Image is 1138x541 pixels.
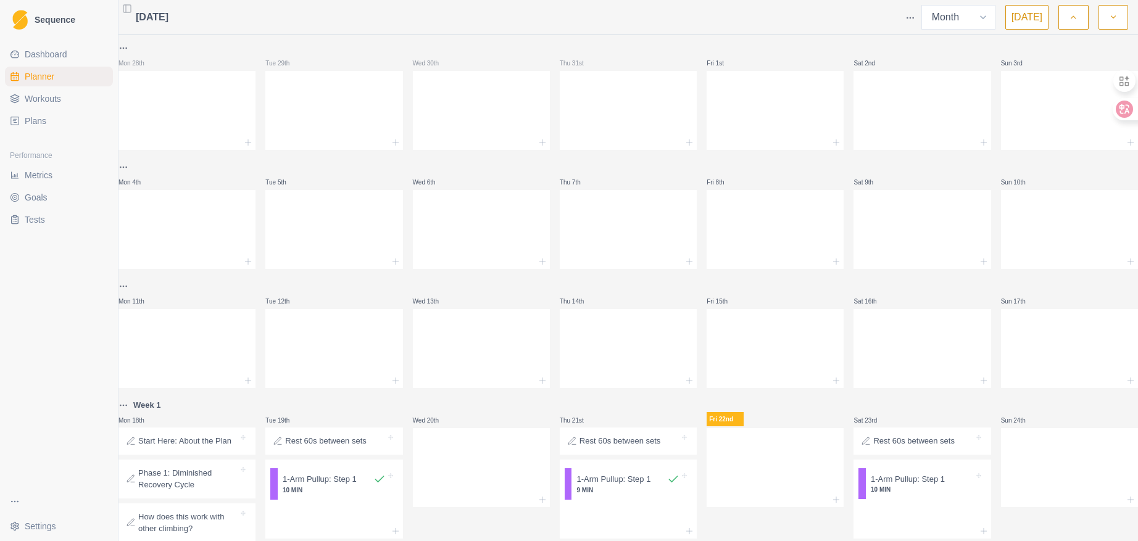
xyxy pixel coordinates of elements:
div: Performance [5,146,113,165]
div: Rest 60s between sets [853,427,991,455]
span: Planner [25,70,54,83]
p: Rest 60s between sets [579,435,661,447]
p: Phase 1: Diminished Recovery Cycle [138,467,238,491]
p: Tue 29th [265,59,302,68]
p: 1-Arm Pullup: Step 1 [283,473,357,485]
p: 1-Arm Pullup: Step 1 [576,473,650,485]
p: Fri 1st [707,59,744,68]
div: Rest 60s between sets [560,427,697,455]
p: 9 MIN [576,485,679,495]
button: Settings [5,516,113,536]
p: Tue 5th [265,178,302,187]
a: Goals [5,188,113,207]
div: Rest 60s between sets [265,427,402,455]
span: Dashboard [25,48,67,60]
p: Mon 4th [118,178,156,187]
a: Tests [5,210,113,229]
p: Mon 28th [118,59,156,68]
span: Workouts [25,93,61,105]
p: 1-Arm Pullup: Step 1 [871,473,945,485]
p: Sun 10th [1001,178,1038,187]
p: Thu 7th [560,178,597,187]
p: Mon 11th [118,297,156,306]
p: Sat 2nd [853,59,891,68]
div: 1-Arm Pullup: Step 110 MIN [270,468,397,500]
p: Wed 6th [413,178,450,187]
span: Plans [25,115,46,127]
p: Start Here: About the Plan [138,435,231,447]
p: Thu 31st [560,59,597,68]
p: Wed 13th [413,297,450,306]
p: Tue 19th [265,416,302,425]
span: Sequence [35,15,75,24]
a: LogoSequence [5,5,113,35]
p: Sat 16th [853,297,891,306]
button: [DATE] [1005,5,1049,30]
span: Tests [25,213,45,226]
p: Wed 30th [413,59,450,68]
p: How does this work with other climbing? [138,511,238,535]
p: Week 1 [133,399,161,411]
a: Metrics [5,165,113,185]
p: Sun 24th [1001,416,1038,425]
div: Phase 1: Diminished Recovery Cycle [118,460,255,498]
p: Fri 15th [707,297,744,306]
p: Mon 18th [118,416,156,425]
p: 10 MIN [871,485,974,494]
p: Thu 14th [560,297,597,306]
p: Rest 60s between sets [285,435,367,447]
a: Dashboard [5,44,113,64]
p: Sat 23rd [853,416,891,425]
div: 1-Arm Pullup: Step 110 MIN [858,468,986,500]
span: Goals [25,191,48,204]
p: Thu 21st [560,416,597,425]
div: 1-Arm Pullup: Step 19 MIN [565,468,692,500]
p: Sat 9th [853,178,891,187]
p: Rest 60s between sets [873,435,955,447]
a: Plans [5,111,113,131]
div: Start Here: About the Plan [118,427,255,455]
a: Planner [5,67,113,86]
p: Sun 17th [1001,297,1038,306]
span: [DATE] [136,10,168,25]
p: Fri 8th [707,178,744,187]
a: Workouts [5,89,113,109]
p: Tue 12th [265,297,302,306]
p: Wed 20th [413,416,450,425]
p: Sun 3rd [1001,59,1038,68]
p: 10 MIN [283,485,386,495]
img: Logo [12,10,28,30]
p: Fri 22nd [707,412,744,426]
span: Metrics [25,169,52,181]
